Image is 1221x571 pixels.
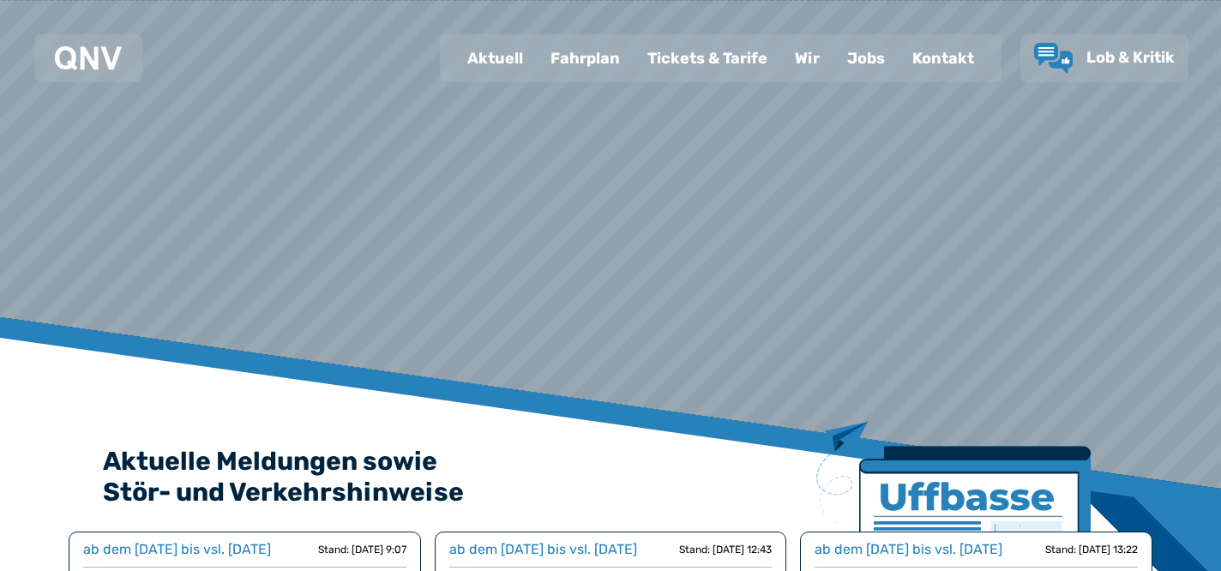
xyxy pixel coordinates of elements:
a: Tickets & Tarife [634,36,781,81]
div: ab dem [DATE] bis vsl. [DATE] [83,539,271,560]
a: Jobs [833,36,899,81]
a: Fahrplan [537,36,634,81]
h2: Aktuelle Meldungen sowie Stör- und Verkehrshinweise [103,446,1118,508]
div: Stand: [DATE] 9:07 [318,543,406,556]
div: ab dem [DATE] bis vsl. [DATE] [449,539,637,560]
a: Kontakt [899,36,988,81]
a: QNV Logo [55,41,122,75]
a: Aktuell [454,36,537,81]
div: Stand: [DATE] 13:22 [1045,543,1138,556]
div: Stand: [DATE] 12:43 [679,543,772,556]
a: Lob & Kritik [1034,43,1175,74]
a: Wir [781,36,833,81]
span: Lob & Kritik [1086,48,1175,67]
div: ab dem [DATE] bis vsl. [DATE] [815,539,1002,560]
img: QNV Logo [55,46,122,70]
